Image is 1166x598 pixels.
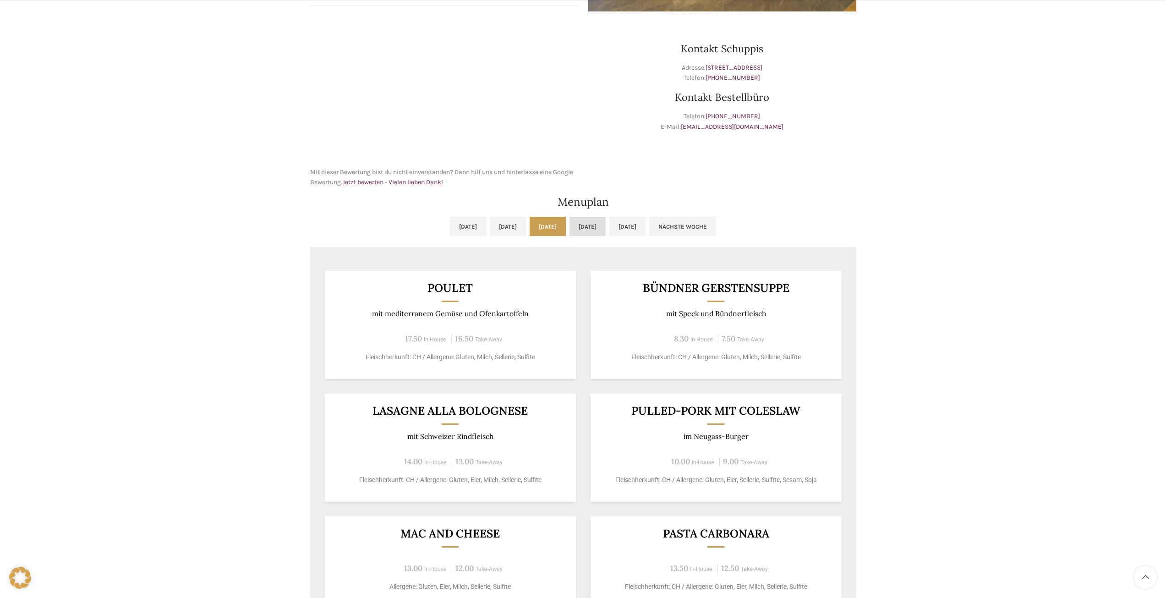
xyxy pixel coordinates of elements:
p: Fleischherkunft: CH / Allergene: Gluten, Eier, Milch, Sellerie, Sulfite [602,582,830,592]
p: Adresse: Telefon: [588,63,856,83]
h3: Kontakt Bestellbüro [588,92,856,102]
span: Take-Away [737,336,764,343]
p: Allergene: Gluten, Eier, Milch, Sellerie, Sulfite [336,582,564,592]
p: Fleischherkunft: CH / Allergene: Gluten, Eier, Milch, Sellerie, Sulfite [336,475,564,485]
a: [DATE] [609,217,646,236]
span: 12.00 [455,563,474,573]
h2: Menuplan [310,197,856,208]
span: 9.00 [723,456,739,466]
iframe: schwyter schuppis [310,21,579,158]
span: In-House [692,459,714,466]
span: 12.50 [721,563,739,573]
a: Jetzt bewerten - Vielen lieben Dank! [342,178,443,186]
p: mit Speck und Bündnerfleisch [602,309,830,318]
a: [DATE] [450,217,486,236]
span: In-House [424,459,447,466]
span: Take-Away [476,566,503,572]
p: im Neugass-Burger [602,432,830,441]
h3: Pulled-Pork mit Coleslaw [602,405,830,417]
a: [DATE] [530,217,566,236]
a: [STREET_ADDRESS] [706,64,762,71]
span: Take-Away [740,459,767,466]
a: [PHONE_NUMBER] [706,112,760,120]
span: 7.50 [722,334,735,344]
span: 13.50 [670,563,688,573]
h3: Mac and Cheese [336,528,564,539]
span: Take-Away [475,336,502,343]
span: 17.50 [405,334,422,344]
span: 16.50 [455,334,473,344]
p: Mit dieser Bewertung bist du nicht einverstanden? Dann hilf uns und hinterlasse eine Google Bewer... [310,167,579,188]
a: Nächste Woche [649,217,716,236]
a: [EMAIL_ADDRESS][DOMAIN_NAME] [681,123,783,131]
p: mit mediterranem Gemüse und Ofenkartoffeln [336,309,564,318]
span: In-House [424,336,446,343]
span: In-House [690,336,713,343]
p: Fleischherkunft: CH / Allergene: Gluten, Milch, Sellerie, Sulfite [602,352,830,362]
span: In-House [424,566,447,572]
h3: Bündner Gerstensuppe [602,282,830,294]
span: 14.00 [404,456,422,466]
h3: Poulet [336,282,564,294]
h3: Kontakt Schuppis [588,44,856,54]
a: [DATE] [569,217,606,236]
a: Scroll to top button [1134,566,1157,589]
a: [PHONE_NUMBER] [706,74,760,82]
span: In-House [690,566,712,572]
span: Take-Away [476,459,503,466]
span: 8.30 [674,334,689,344]
a: [DATE] [490,217,526,236]
span: Take-Away [741,566,768,572]
p: Fleischherkunft: CH / Allergene: Gluten, Milch, Sellerie, Sulfite [336,352,564,362]
h3: LASAGNE ALLA BOLOGNESE [336,405,564,417]
p: mit Schweizer Rindfleisch [336,432,564,441]
h3: Pasta Carbonara [602,528,830,539]
p: Telefon: E-Mail: [588,111,856,132]
span: 13.00 [404,563,422,573]
span: 10.00 [671,456,690,466]
span: 13.00 [455,456,474,466]
p: Fleischherkunft: CH / Allergene: Gluten, Eier, Sellerie, Sulfite, Sesam, Soja [602,475,830,485]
